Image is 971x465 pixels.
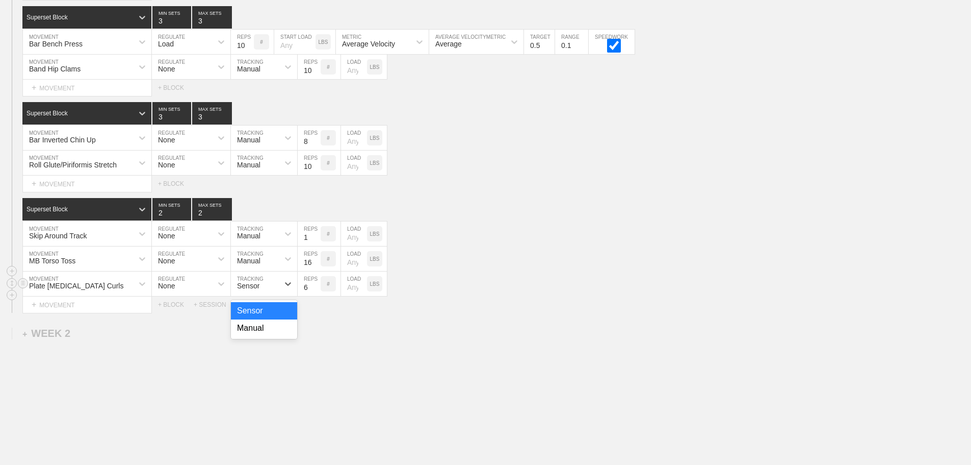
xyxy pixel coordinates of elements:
div: + SESSION [194,301,234,308]
input: None [192,198,232,221]
p: LBS [370,135,380,141]
input: None [192,6,232,29]
div: Manual [237,257,260,265]
p: # [327,231,330,237]
span: + [32,179,36,188]
div: None [158,232,175,240]
div: MB Torso Toss [29,257,75,265]
input: Any [274,30,316,54]
div: MOVEMENT [22,80,152,96]
iframe: Chat Widget [920,416,971,465]
div: Average Velocity [342,40,395,48]
div: Bar Inverted Chin Up [29,136,96,144]
input: Any [341,272,367,296]
div: Manual [237,65,260,73]
input: None [192,102,232,125]
div: MOVEMENT [22,297,152,313]
input: Any [341,247,367,271]
p: LBS [370,160,380,166]
div: Manual [237,232,260,240]
div: + BLOCK [158,180,194,187]
input: Any [341,222,367,246]
div: None [158,136,175,144]
input: Any [341,151,367,175]
div: Sensor [237,282,259,290]
div: Superset Block [27,14,68,21]
p: LBS [370,256,380,262]
div: MOVEMENT [22,176,152,192]
span: + [32,83,36,92]
div: Plate [MEDICAL_DATA] Curls [29,282,123,290]
div: None [158,161,175,169]
div: Bar Bench Press [29,40,83,48]
div: WEEK 2 [22,328,70,339]
span: + [32,300,36,309]
div: Average [435,40,462,48]
p: LBS [370,231,380,237]
p: LBS [370,64,380,70]
div: Manual [237,161,260,169]
div: Manual [231,320,297,337]
p: # [327,281,330,287]
p: # [327,160,330,166]
p: # [327,135,330,141]
p: # [260,39,263,45]
div: + BLOCK [158,301,194,308]
span: + [22,330,27,338]
div: Load [158,40,174,48]
div: + BLOCK [158,84,194,91]
input: Any [341,55,367,79]
div: Superset Block [27,110,68,117]
p: LBS [319,39,328,45]
div: Sensor [231,302,297,320]
div: Band Hip Clams [29,65,81,73]
div: Manual [237,136,260,144]
p: LBS [370,281,380,287]
div: None [158,282,175,290]
div: None [158,65,175,73]
div: Roll Glute/Piriformis Stretch [29,161,117,169]
p: # [327,256,330,262]
input: Any [341,126,367,150]
div: None [158,257,175,265]
div: Superset Block [27,206,68,213]
p: # [327,64,330,70]
div: Skip Around Track [29,232,87,240]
